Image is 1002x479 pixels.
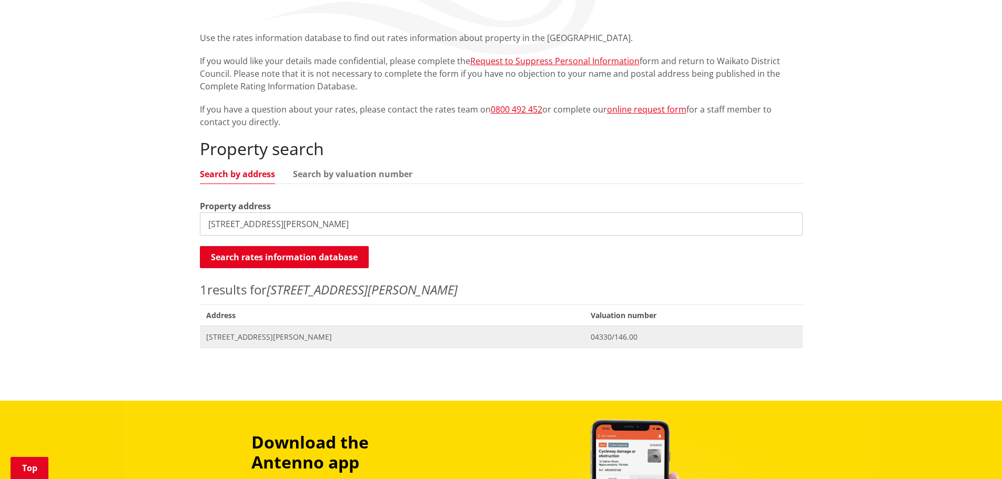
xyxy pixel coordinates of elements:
h3: Download the Antenno app [251,432,442,473]
span: [STREET_ADDRESS][PERSON_NAME] [206,332,579,342]
h2: Property search [200,139,803,159]
span: 1 [200,281,207,298]
p: If you have a question about your rates, please contact the rates team on or complete our for a s... [200,103,803,128]
p: results for [200,280,803,299]
label: Property address [200,200,271,212]
a: 0800 492 452 [491,104,542,115]
span: Address [200,304,585,326]
span: Valuation number [584,304,802,326]
em: [STREET_ADDRESS][PERSON_NAME] [267,281,458,298]
button: Search rates information database [200,246,369,268]
a: [STREET_ADDRESS][PERSON_NAME] 04330/146.00 [200,326,803,348]
p: If you would like your details made confidential, please complete the form and return to Waikato ... [200,55,803,93]
p: Use the rates information database to find out rates information about property in the [GEOGRAPHI... [200,32,803,44]
a: Top [11,457,48,479]
a: Search by address [200,170,275,178]
span: 04330/146.00 [591,332,796,342]
iframe: Messenger Launcher [954,435,991,473]
a: online request form [607,104,686,115]
a: Request to Suppress Personal Information [470,55,640,67]
input: e.g. Duke Street NGARUAWAHIA [200,212,803,236]
a: Search by valuation number [293,170,412,178]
